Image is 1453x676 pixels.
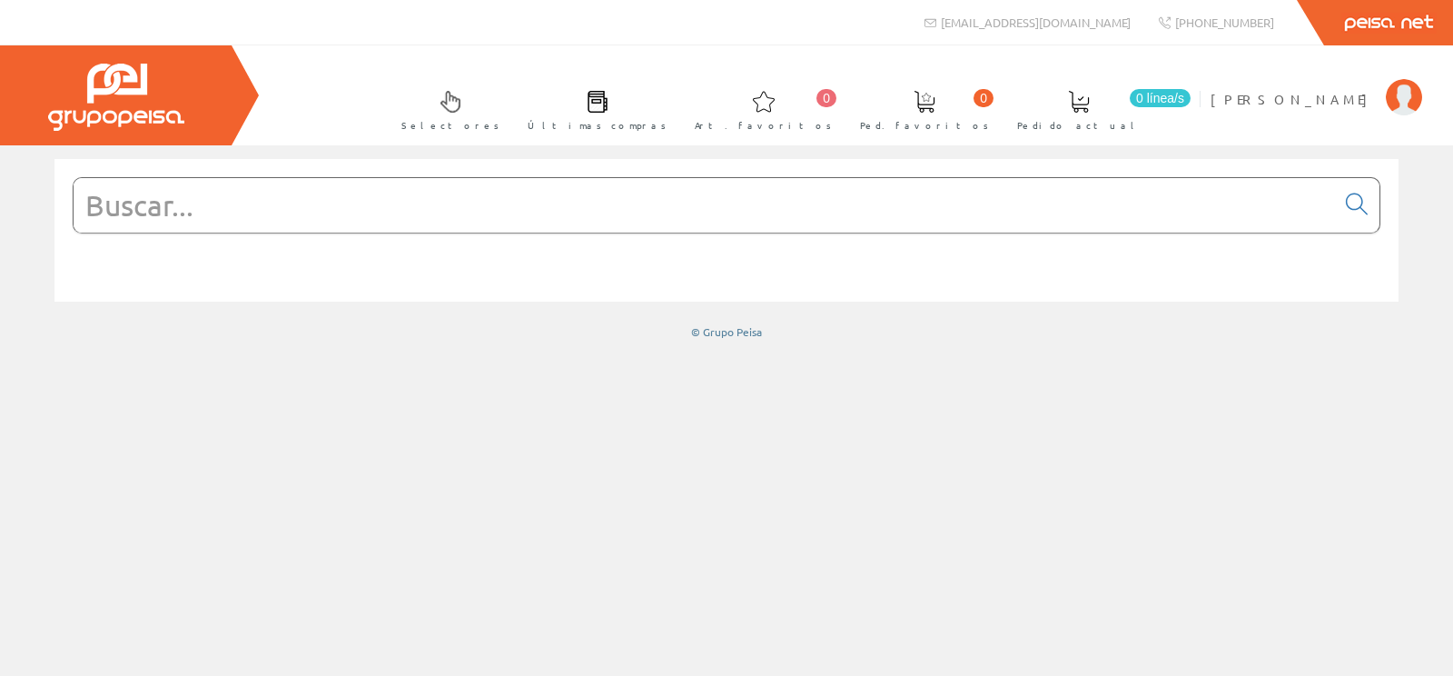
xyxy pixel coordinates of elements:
[1211,75,1422,93] a: [PERSON_NAME]
[1211,90,1377,108] span: [PERSON_NAME]
[816,89,836,107] span: 0
[941,15,1131,30] span: [EMAIL_ADDRESS][DOMAIN_NAME]
[401,116,499,134] span: Selectores
[974,89,993,107] span: 0
[509,75,676,142] a: Últimas compras
[383,75,509,142] a: Selectores
[860,116,989,134] span: Ped. favoritos
[74,178,1335,233] input: Buscar...
[1175,15,1274,30] span: [PHONE_NUMBER]
[48,64,184,131] img: Grupo Peisa
[1017,116,1141,134] span: Pedido actual
[695,116,832,134] span: Art. favoritos
[1130,89,1191,107] span: 0 línea/s
[528,116,667,134] span: Últimas compras
[54,324,1399,340] div: © Grupo Peisa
